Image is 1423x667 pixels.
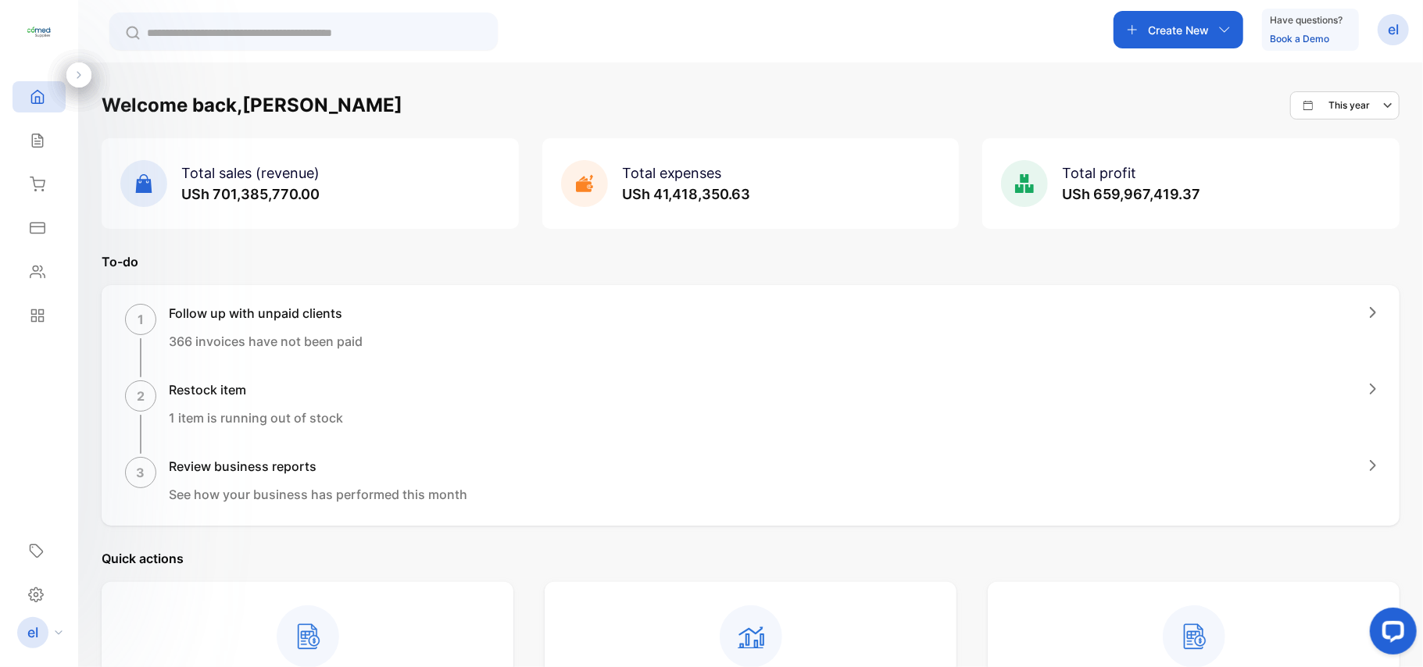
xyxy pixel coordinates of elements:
img: logo [27,20,51,44]
p: 366 invoices have not been paid [169,332,363,351]
span: Total sales (revenue) [181,165,320,181]
p: See how your business has performed this month [169,485,467,504]
p: el [27,622,38,643]
span: USh 41,418,350.63 [622,186,751,202]
button: el [1378,11,1409,48]
p: 3 [137,463,145,482]
p: Quick actions [102,549,1400,568]
p: Create New [1148,22,1209,38]
button: Create New [1114,11,1243,48]
p: 1 [138,310,144,329]
p: 1 item is running out of stock [169,408,343,427]
h1: Review business reports [169,457,467,476]
a: Book a Demo [1270,33,1329,45]
h1: Welcome back, [PERSON_NAME] [102,91,402,119]
p: To-do [102,252,1400,271]
p: 2 [137,387,145,405]
p: This year [1328,98,1370,112]
iframe: LiveChat chat widget [1357,601,1423,667]
button: This year [1290,91,1400,119]
span: Total profit [1062,165,1136,181]
span: USh 659,967,419.37 [1062,186,1200,202]
p: el [1388,20,1399,40]
h1: Restock item [169,380,343,399]
span: USh 701,385,770.00 [181,186,320,202]
p: Have questions? [1270,12,1343,28]
span: Total expenses [622,165,722,181]
h1: Follow up with unpaid clients [169,304,363,323]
